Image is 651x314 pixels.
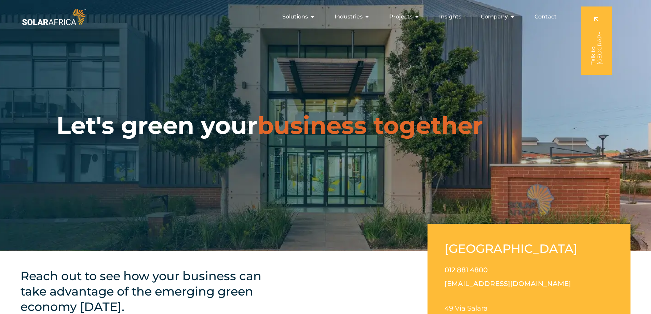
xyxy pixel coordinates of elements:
a: [EMAIL_ADDRESS][DOMAIN_NAME] [445,279,571,288]
h2: [GEOGRAPHIC_DATA] [445,241,583,256]
span: business together [257,111,483,140]
a: Insights [439,13,461,21]
span: 49 Via Salara [445,304,488,312]
span: Industries [335,13,363,21]
h1: Let's green your [56,111,483,140]
span: Projects [389,13,412,21]
nav: Menu [87,10,562,24]
span: Solutions [282,13,308,21]
a: Contact [534,13,557,21]
span: Company [481,13,508,21]
div: Menu Toggle [87,10,562,24]
a: 012 881 4800 [445,266,488,274]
